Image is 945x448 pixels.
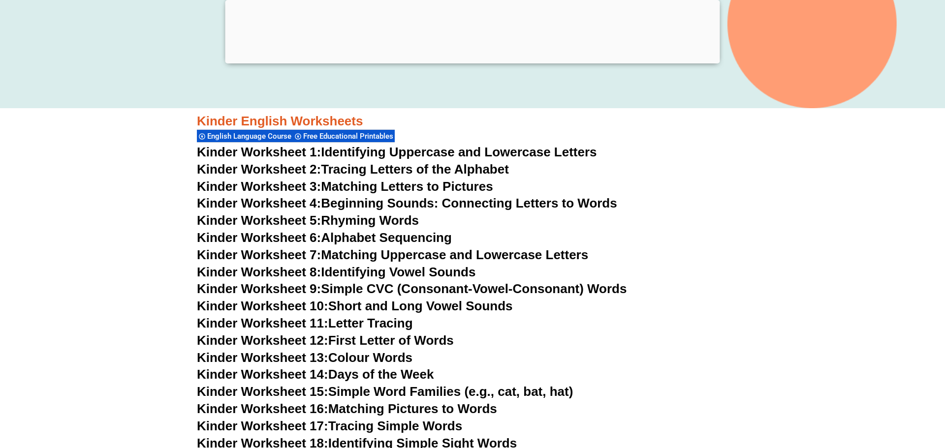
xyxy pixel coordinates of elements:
a: Kinder Worksheet 6:Alphabet Sequencing [197,230,452,245]
span: Kinder Worksheet 3: [197,179,321,194]
a: Kinder Worksheet 1:Identifying Uppercase and Lowercase Letters [197,145,597,159]
a: Kinder Worksheet 7:Matching Uppercase and Lowercase Letters [197,247,588,262]
span: Kinder Worksheet 8: [197,265,321,279]
span: Kinder Worksheet 9: [197,281,321,296]
span: Kinder Worksheet 13: [197,350,328,365]
a: Kinder Worksheet 13:Colour Words [197,350,412,365]
a: Kinder Worksheet 5:Rhyming Words [197,213,419,228]
span: Kinder Worksheet 16: [197,401,328,416]
a: Kinder Worksheet 10:Short and Long Vowel Sounds [197,299,513,313]
span: Free Educational Printables [303,132,396,141]
span: Kinder Worksheet 5: [197,213,321,228]
iframe: Chat Widget [782,337,945,448]
div: English Language Course [197,129,293,143]
a: Kinder Worksheet 3:Matching Letters to Pictures [197,179,493,194]
span: Kinder Worksheet 14: [197,367,328,382]
span: Kinder Worksheet 10: [197,299,328,313]
span: Kinder Worksheet 1: [197,145,321,159]
a: Kinder Worksheet 9:Simple CVC (Consonant-Vowel-Consonant) Words [197,281,627,296]
span: Kinder Worksheet 11: [197,316,328,330]
a: Kinder Worksheet 4:Beginning Sounds: Connecting Letters to Words [197,196,617,210]
a: Kinder Worksheet 12:First Letter of Words [197,333,454,348]
span: Kinder Worksheet 4: [197,196,321,210]
a: Kinder Worksheet 2:Tracing Letters of the Alphabet [197,162,509,177]
a: Kinder Worksheet 14:Days of the Week [197,367,434,382]
a: Kinder Worksheet 15:Simple Word Families (e.g., cat, bat, hat) [197,384,573,399]
span: Kinder Worksheet 17: [197,418,328,433]
span: Kinder Worksheet 15: [197,384,328,399]
span: Kinder Worksheet 12: [197,333,328,348]
h3: Kinder English Worksheets [197,113,748,130]
span: Kinder Worksheet 7: [197,247,321,262]
div: Free Educational Printables [293,129,395,143]
a: Kinder Worksheet 17:Tracing Simple Words [197,418,462,433]
span: Kinder Worksheet 2: [197,162,321,177]
span: Kinder Worksheet 6: [197,230,321,245]
a: Kinder Worksheet 11:Letter Tracing [197,316,413,330]
a: Kinder Worksheet 8:Identifying Vowel Sounds [197,265,475,279]
span: English Language Course [207,132,294,141]
a: Kinder Worksheet 16:Matching Pictures to Words [197,401,497,416]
